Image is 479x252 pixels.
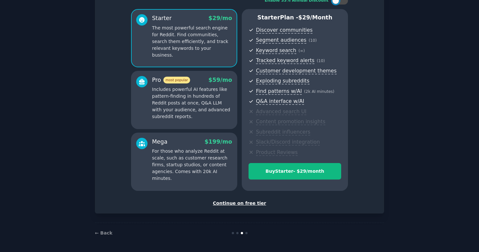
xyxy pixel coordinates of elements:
p: Includes powerful AI features like pattern-finding in hundreds of Reddit posts at once, Q&A LLM w... [152,86,232,120]
span: $ 199 /mo [205,138,232,145]
p: Starter Plan - [249,14,341,22]
span: Tracked keyword alerts [256,57,314,64]
span: Q&A interface w/AI [256,98,304,105]
div: Mega [152,138,168,146]
span: Advanced search UI [256,108,306,115]
button: BuyStarter- $29/month [249,163,341,180]
a: ← Back [95,230,112,236]
span: Customer development themes [256,68,337,74]
span: Exploding subreddits [256,78,309,84]
span: $ 29 /mo [209,15,232,21]
span: Keyword search [256,47,296,54]
span: ( 10 ) [317,59,325,63]
span: ( 10 ) [309,38,317,43]
span: $ 59 /mo [209,77,232,83]
span: ( 2k AI minutes ) [304,89,334,94]
span: Content promotion insights [256,118,325,125]
span: Segment audiences [256,37,306,44]
p: For those who analyze Reddit at scale, such as customer research firms, startup studios, or conte... [152,148,232,182]
span: Slack/Discord integration [256,139,320,146]
span: Product Reviews [256,149,298,156]
div: Continue on free tier [102,200,377,207]
span: Discover communities [256,27,312,34]
span: Find patterns w/AI [256,88,302,95]
span: most popular [163,77,190,83]
span: Subreddit influencers [256,129,310,136]
span: $ 29 /month [298,14,332,21]
div: Buy Starter - $ 29 /month [249,168,341,175]
div: Pro [152,76,190,84]
span: ( ∞ ) [299,49,305,53]
div: Starter [152,14,172,22]
p: The most powerful search engine for Reddit. Find communities, search them efficiently, and track ... [152,25,232,59]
